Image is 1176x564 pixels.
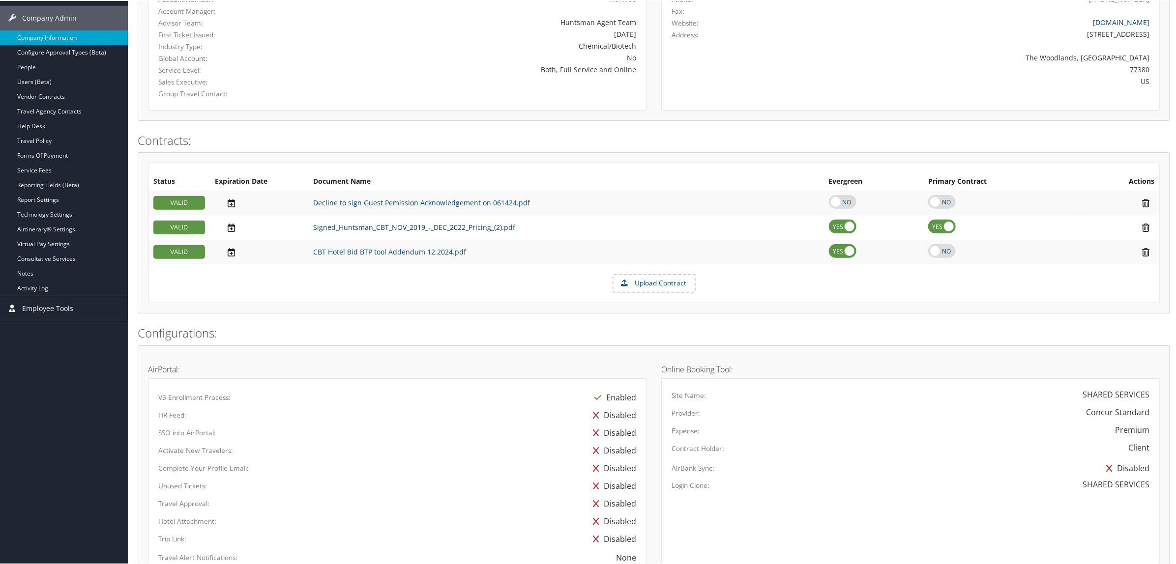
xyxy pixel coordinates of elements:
div: [STREET_ADDRESS] [795,28,1150,38]
label: V3 Enrollment Process: [158,392,231,401]
i: Remove Contract [1137,222,1154,232]
div: Enabled [589,388,636,405]
th: Status [148,172,210,190]
div: Disabled [588,423,636,441]
div: Disabled [588,511,636,529]
a: CBT Hotel Bid BTP tool Addendum 12.2024.pdf [313,246,466,255]
label: Login Clone: [672,479,709,489]
div: VALID [153,195,205,209]
span: Company Admin [22,5,77,29]
label: Hotel Attachment: [158,515,216,525]
th: Evergreen [824,172,923,190]
div: US [795,75,1150,85]
div: Disabled [588,441,636,458]
th: Expiration Date [210,172,308,190]
div: Add/Edit Date [215,197,303,207]
th: Document Name [308,172,824,190]
div: Add/Edit Date [215,246,303,256]
label: Expense: [672,425,700,435]
h2: Contracts: [138,131,1170,148]
div: Chemical/Biotech [323,40,636,50]
label: Complete Your Profile Email: [158,462,249,472]
label: Travel Alert Notifications: [158,552,237,562]
div: Disabled [1101,458,1149,476]
h4: AirPortal: [148,365,647,372]
label: Contract Holder: [672,443,724,452]
div: VALID [153,220,205,233]
label: Account Manager: [158,5,308,15]
div: Disabled [588,529,636,547]
label: Provider: [672,407,700,417]
div: Huntsman Agent Team [323,16,636,27]
div: Disabled [588,476,636,494]
label: Address: [672,29,699,39]
label: Global Account: [158,53,308,62]
div: Client [1128,441,1149,452]
label: Service Level: [158,64,308,74]
div: VALID [153,244,205,258]
label: Unused Tickets: [158,480,207,490]
div: Disabled [588,494,636,511]
label: Website: [672,17,699,27]
th: Actions [1079,172,1159,190]
div: 77380 [795,63,1150,74]
label: Upload Contract [614,274,695,291]
label: Trip Link: [158,533,186,543]
div: None [616,551,636,563]
a: Decline to sign Guest Pemission Acknowledgement on 061424.pdf [313,197,530,206]
th: Primary Contract [923,172,1079,190]
label: Sales Executive: [158,76,308,86]
label: First Ticket Issued: [158,29,308,39]
label: AirBank Sync: [672,462,714,472]
label: Site Name: [672,390,706,399]
label: Travel Approval: [158,498,209,508]
h4: Online Booking Tool: [661,365,1160,372]
div: SHARED SERVICES [1083,478,1149,489]
label: HR Feed: [158,409,186,419]
span: Employee Tools [22,295,73,320]
div: No [323,52,636,62]
div: Premium [1115,423,1149,435]
a: [DOMAIN_NAME] [1093,17,1149,26]
label: Group Travel Contact: [158,88,308,98]
div: Disabled [588,458,636,476]
a: Signed_Huntsman_CBT_NOV_2019_-_DEC_2022_Pricing_(2).pdf [313,222,515,231]
i: Remove Contract [1137,246,1154,256]
div: Add/Edit Date [215,222,303,232]
label: SSO into AirPortal: [158,427,216,437]
div: The Woodlands, [GEOGRAPHIC_DATA] [795,52,1150,62]
label: Industry Type: [158,41,308,51]
h2: Configurations: [138,324,1170,340]
div: Disabled [588,405,636,423]
div: Concur Standard [1086,405,1149,417]
i: Remove Contract [1137,197,1154,207]
label: Advisor Team: [158,17,308,27]
div: Both, Full Service and Online [323,63,636,74]
div: [DATE] [323,28,636,38]
label: Activate New Travelers: [158,445,233,454]
div: SHARED SERVICES [1083,388,1149,399]
label: Fax: [672,5,684,15]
